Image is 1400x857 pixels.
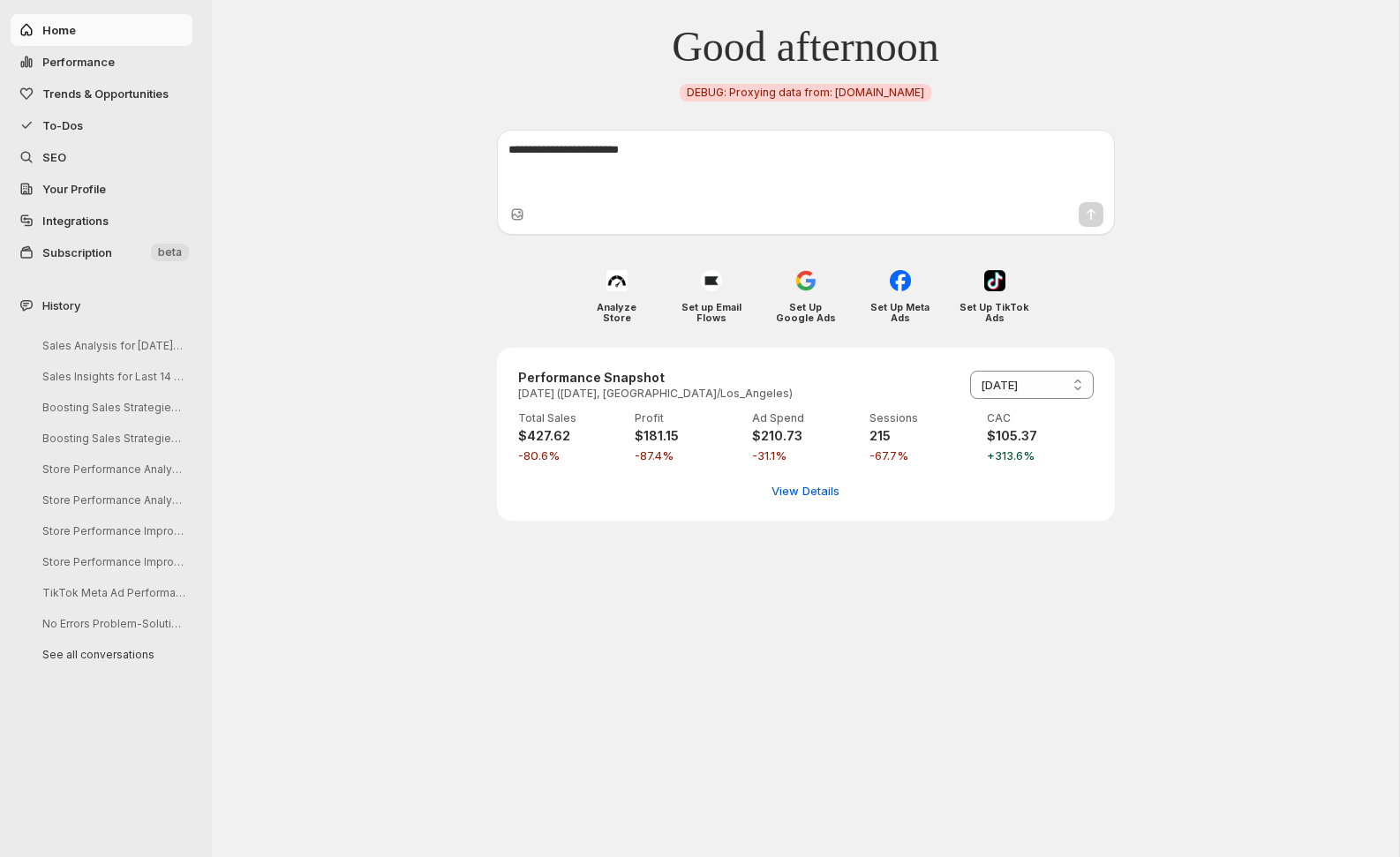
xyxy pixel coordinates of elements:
[761,477,850,505] button: View detailed performance
[795,270,817,291] img: Set Up Google Ads icon
[42,297,80,314] span: History
[42,118,83,132] span: To-Dos
[28,610,196,637] button: No Errors Problem-Solution Ad Creatives
[987,427,1094,445] h4: $105.37
[582,302,651,323] h4: Analyze Store
[28,641,196,668] button: See all conversations
[28,332,196,359] button: Sales Analysis for [DATE]-[DATE]
[960,302,1029,323] h4: Set Up TikTok Ads
[11,14,192,46] button: Home
[701,270,722,291] img: Set up Email Flows icon
[987,411,1094,425] p: CAC
[42,55,115,69] span: Performance
[42,214,109,228] span: Integrations
[771,302,840,323] h4: Set Up Google Ads
[508,206,526,223] button: Upload image
[635,411,741,425] p: Profit
[11,78,192,109] button: Trends & Opportunities
[752,411,859,425] p: Ad Spend
[28,455,196,483] button: Store Performance Analysis and Recommendations
[28,394,196,421] button: Boosting Sales Strategies Discussion
[11,46,192,78] button: Performance
[752,447,859,464] span: -31.1%
[635,427,741,445] h4: $181.15
[869,427,976,445] h4: 215
[869,447,976,464] span: -67.7%
[518,427,625,445] h4: $427.62
[890,270,911,291] img: Set Up Meta Ads icon
[11,205,192,237] a: Integrations
[865,302,935,323] h4: Set Up Meta Ads
[869,411,976,425] p: Sessions
[518,369,793,387] h3: Performance Snapshot
[752,427,859,445] h4: $210.73
[28,579,196,606] button: TikTok Meta Ad Performance Analysis
[11,237,192,268] button: Subscription
[518,387,793,401] p: [DATE] ([DATE], [GEOGRAPHIC_DATA]/Los_Angeles)
[42,23,76,37] span: Home
[11,109,192,141] button: To-Dos
[11,173,192,205] a: Your Profile
[28,425,196,452] button: Boosting Sales Strategies Discussion
[606,270,628,291] img: Analyze Store icon
[676,302,746,323] h4: Set up Email Flows
[28,548,196,575] button: Store Performance Improvement Analysis
[11,141,192,173] a: SEO
[42,182,106,196] span: Your Profile
[518,411,625,425] p: Total Sales
[987,447,1094,464] span: +313.6%
[672,21,939,72] span: Good afternoon
[158,245,182,259] span: beta
[518,447,625,464] span: -80.6%
[687,86,924,100] span: DEBUG: Proxying data from: [DOMAIN_NAME]
[42,86,169,101] span: Trends & Opportunities
[28,486,196,514] button: Store Performance Analysis and Recommendations
[984,270,1005,291] img: Set Up TikTok Ads icon
[28,517,196,545] button: Store Performance Improvement Strategy
[772,482,839,500] span: View Details
[28,363,196,390] button: Sales Insights for Last 14 Days
[42,150,66,164] span: SEO
[42,245,112,259] span: Subscription
[635,447,741,464] span: -87.4%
